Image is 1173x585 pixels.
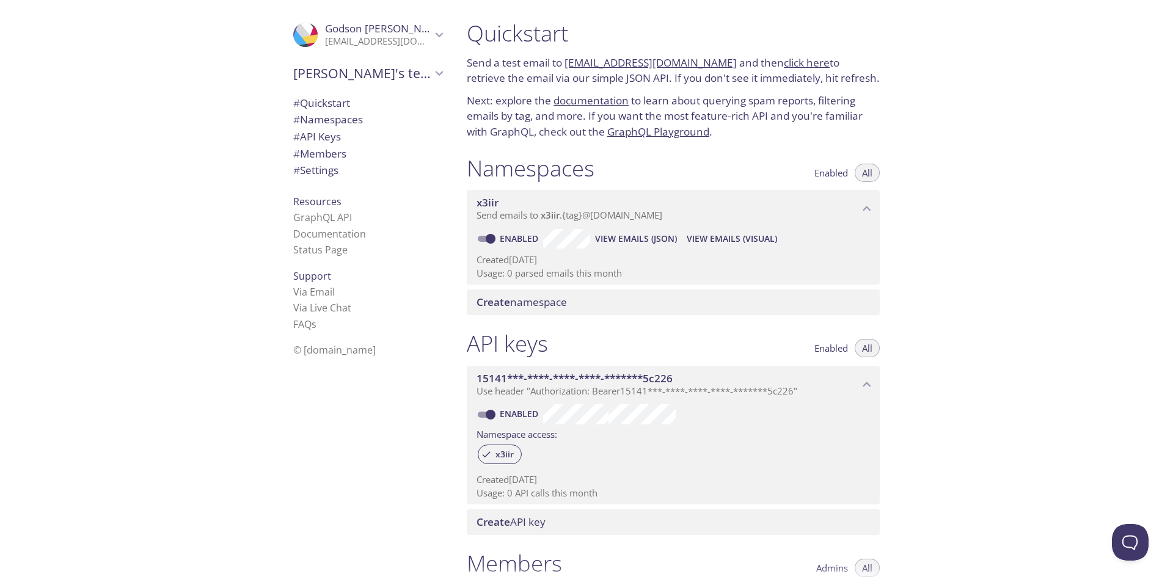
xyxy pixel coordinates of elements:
[477,267,870,280] p: Usage: 0 parsed emails this month
[855,339,880,357] button: All
[293,65,431,82] span: [PERSON_NAME]'s team
[283,57,452,89] div: Godson's team
[325,35,431,48] p: [EMAIL_ADDRESS][DOMAIN_NAME]
[467,20,880,47] h1: Quickstart
[467,289,880,315] div: Create namespace
[590,229,682,249] button: View Emails (JSON)
[293,211,352,224] a: GraphQL API
[807,164,855,182] button: Enabled
[477,295,510,309] span: Create
[784,56,830,70] a: click here
[293,343,376,357] span: © [DOMAIN_NAME]
[682,229,782,249] button: View Emails (Visual)
[467,509,880,535] div: Create API Key
[283,145,452,162] div: Members
[477,253,870,266] p: Created [DATE]
[498,233,543,244] a: Enabled
[283,128,452,145] div: API Keys
[293,318,316,331] a: FAQ
[293,147,300,161] span: #
[293,129,300,144] span: #
[595,231,677,246] span: View Emails (JSON)
[325,21,447,35] span: Godson [PERSON_NAME]
[477,295,567,309] span: namespace
[293,285,335,299] a: Via Email
[477,209,662,221] span: Send emails to . {tag} @[DOMAIN_NAME]
[293,147,346,161] span: Members
[293,129,341,144] span: API Keys
[807,339,855,357] button: Enabled
[809,559,855,577] button: Admins
[293,96,350,110] span: Quickstart
[467,190,880,228] div: x3iir namespace
[293,112,300,126] span: #
[293,96,300,110] span: #
[283,111,452,128] div: Namespaces
[488,449,521,460] span: x3iir
[293,163,338,177] span: Settings
[293,195,342,208] span: Resources
[467,330,548,357] h1: API keys
[477,195,499,209] span: x3iir
[467,550,562,577] h1: Members
[283,95,452,112] div: Quickstart
[855,559,880,577] button: All
[565,56,737,70] a: [EMAIL_ADDRESS][DOMAIN_NAME]
[1112,524,1149,561] iframe: Help Scout Beacon - Open
[541,209,560,221] span: x3iir
[607,125,709,139] a: GraphQL Playground
[293,269,331,283] span: Support
[283,15,452,55] div: Godson Njoku
[478,445,522,464] div: x3iir
[293,301,351,314] a: Via Live Chat
[498,408,543,420] a: Enabled
[293,112,363,126] span: Namespaces
[283,162,452,179] div: Team Settings
[554,93,629,107] a: documentation
[312,318,316,331] span: s
[477,487,870,500] p: Usage: 0 API calls this month
[293,227,366,241] a: Documentation
[687,231,777,246] span: View Emails (Visual)
[855,164,880,182] button: All
[467,55,880,86] p: Send a test email to and then to retrieve the email via our simple JSON API. If you don't see it ...
[477,424,557,442] label: Namespace access:
[477,515,546,529] span: API key
[293,163,300,177] span: #
[467,93,880,140] p: Next: explore the to learn about querying spam reports, filtering emails by tag, and more. If you...
[477,473,870,486] p: Created [DATE]
[293,243,348,256] a: Status Page
[477,515,510,529] span: Create
[467,154,594,182] h1: Namespaces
